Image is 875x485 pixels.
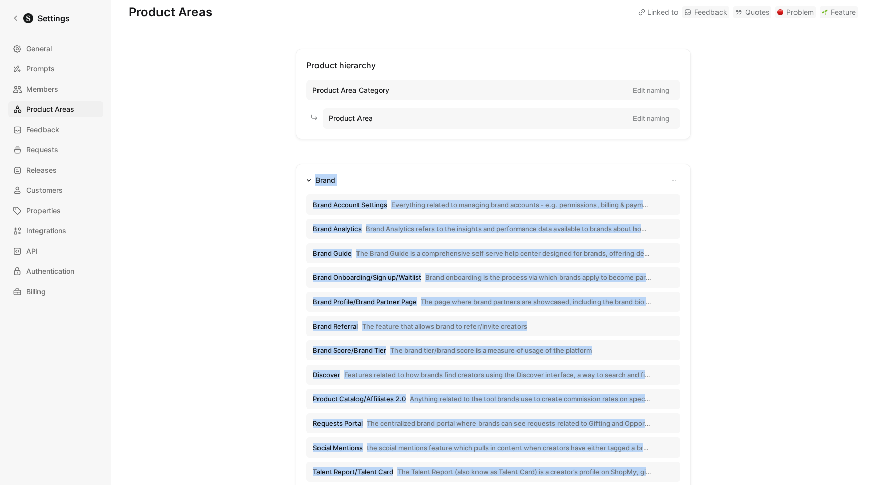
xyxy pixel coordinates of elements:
span: Brand Referral [313,321,358,331]
span: Product hierarchy [306,60,376,70]
a: Customers [8,182,103,198]
span: Brand Guide [313,249,352,258]
a: Settings [8,8,74,28]
span: Brand Analytics [313,224,362,233]
a: Integrations [8,223,103,239]
span: The Talent Report (also know as Talent Card) is a creator’s profile on ShopMy, giving brands a co... [397,467,651,476]
a: Prompts [8,61,103,77]
button: Social Mentionsthe scoial mentions feature which pulls in content when creators have either tagge... [306,437,680,458]
span: Authentication [26,265,74,277]
span: Product Area Category [312,84,389,96]
a: Members [8,81,103,97]
span: General [26,43,52,55]
div: Brand [315,174,335,186]
span: The feature that allows brand to refer/invite creators [362,321,527,331]
span: Brand Account Settings [313,200,387,209]
span: Brand Score/Brand Tier [313,346,386,355]
span: Discover [313,370,340,379]
span: Billing [26,286,46,298]
a: Authentication [8,263,103,279]
span: Requests Portal [313,419,363,428]
span: The brand tier/brand score is a measure of usage of the platform [390,346,592,355]
a: 🌱Feature [820,6,858,18]
span: Properties [26,205,61,217]
button: Brand Profile/Brand Partner PageThe page where brand partners are showcased, including the brand ... [306,292,680,312]
a: Releases [8,162,103,178]
span: Everything related to managing brand accounts - e.g. permissions, billing & payments, access cont... [391,200,651,209]
img: 🔴 [777,9,783,15]
div: Linked to [638,6,678,18]
span: Features related to how brands find creators using the Discover interface, a way to search and fi... [344,370,651,379]
a: Quotes [733,6,771,18]
span: Brand onboarding is the process via which brands apply to become partner brands, create their acc... [425,273,651,282]
a: Feedback [682,6,729,18]
a: Billing [8,284,103,300]
span: Releases [26,164,57,176]
button: Edit naming [628,83,674,97]
span: The centralized brand portal where brands can see requests related to Gifting and Opportunities t... [367,419,651,428]
button: Edit naming [628,111,674,126]
button: Product Catalog/Affiliates 2.0Anything related to the tool brands use to create commission rates ... [306,389,680,409]
span: Members [26,83,58,95]
span: Product Catalog/Affiliates 2.0 [313,394,406,403]
span: Anything related to the tool brands use to create commission rates on specific SKUs to incentiviz... [410,394,651,403]
a: Feedback [8,122,103,138]
span: the scoial mentions feature which pulls in content when creators have either tagged a brand in so... [367,443,651,452]
span: Product Areas [26,103,74,115]
span: Customers [26,184,63,196]
span: Brand Onboarding/Sign up/Waitlist [313,273,421,282]
button: Brand Score/Brand TierThe brand tier/brand score is a measure of usage of the platform [306,340,680,360]
a: API [8,243,103,259]
img: 🌱 [822,9,828,15]
h1: Product Areas [129,4,212,20]
span: Brand Analytics refers to the insights and performance data available to brands about how their p... [366,224,651,233]
span: Social Mentions [313,443,363,452]
span: Talent Report/Talent Card [313,467,393,476]
span: API [26,245,38,257]
button: Requests PortalThe centralized brand portal where brands can see requests related to Gifting and ... [306,413,680,433]
a: General [8,41,103,57]
button: Brand Onboarding/Sign up/WaitlistBrand onboarding is the process via which brands apply to become... [306,267,680,288]
span: The page where brand partners are showcased, including the brand bio and popular products [421,297,651,306]
button: Brand AnalyticsBrand Analytics refers to the insights and performance data available to brands ab... [306,219,680,239]
span: The Brand Guide is a comprehensive self‑serve help center designed for brands, offering detailed ... [356,249,651,258]
span: Prompts [26,63,55,75]
a: Product Areas [8,101,103,117]
button: Brand [302,174,339,186]
button: Brand Account SettingsEverything related to managing brand accounts - e.g. permissions, billing &... [306,194,680,215]
h1: Settings [37,12,70,24]
span: Product Area [329,112,373,125]
span: Integrations [26,225,66,237]
button: Brand ReferralThe feature that allows brand to refer/invite creators [306,316,680,336]
button: DiscoverFeatures related to how brands find creators using the Discover interface, a way to searc... [306,365,680,385]
a: 🔴Problem [775,6,816,18]
a: Requests [8,142,103,158]
button: Talent Report/Talent CardThe Talent Report (also know as Talent Card) is a creator’s profile on S... [306,462,680,482]
span: Brand Profile/Brand Partner Page [313,297,417,306]
span: Requests [26,144,58,156]
span: Feedback [26,124,59,136]
button: Brand GuideThe Brand Guide is a comprehensive self‑serve help center designed for brands, offerin... [306,243,680,263]
a: Properties [8,203,103,219]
